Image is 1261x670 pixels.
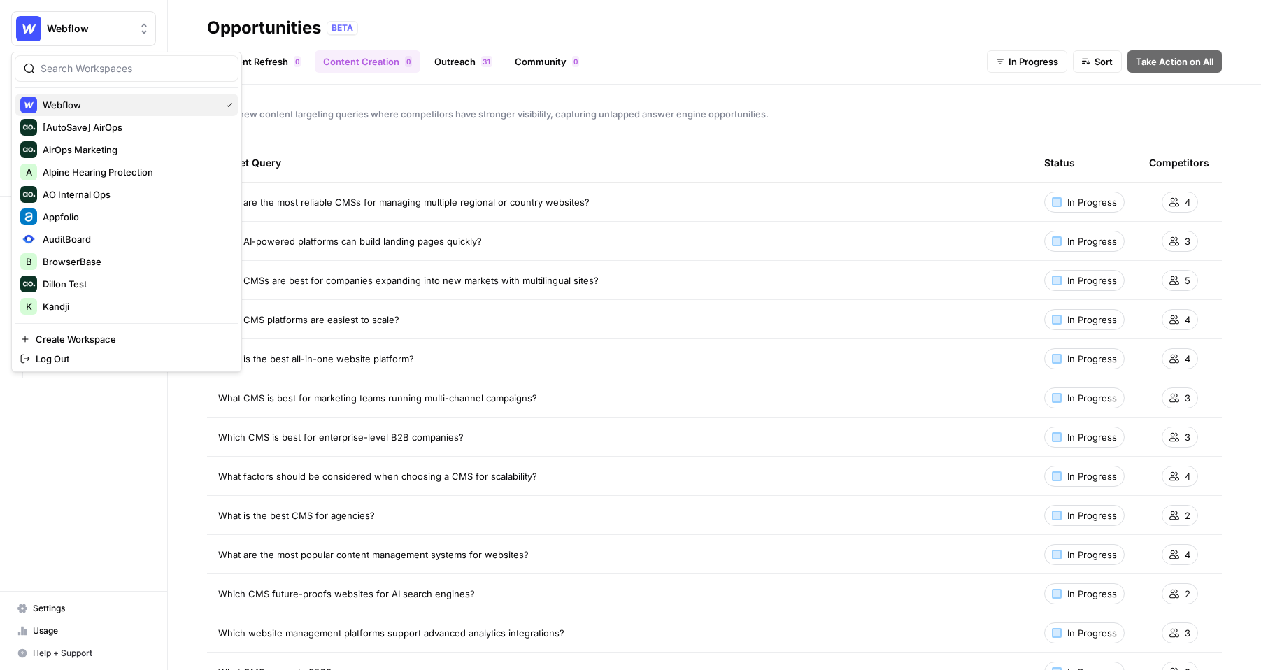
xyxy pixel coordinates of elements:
button: Help + Support [11,642,156,664]
span: In Progress [1067,273,1117,287]
span: 4 [1185,195,1190,209]
div: BETA [327,21,358,35]
span: Alpine Hearing Protection [43,165,227,179]
img: AuditBoard Logo [20,231,37,248]
span: In Progress [1067,469,1117,483]
span: 3 [1185,391,1190,405]
span: 3 [1185,626,1190,640]
span: In Progress [1067,391,1117,405]
span: What is the best CMS for agencies? [218,508,375,522]
span: What is the best all-in-one website platform? [218,352,414,366]
span: Dillon Test [43,277,227,291]
span: Sort [1095,55,1113,69]
a: Settings [11,597,156,620]
span: What factors should be considered when choosing a CMS for scalability? [218,469,537,483]
span: What CMS is best for marketing teams running multi-channel campaigns? [218,391,537,405]
span: 0 [295,56,299,67]
img: AO Internal Ops Logo [20,186,37,203]
span: In Progress [1067,587,1117,601]
span: Create new content targeting queries where competitors have stronger visibility, capturing untapp... [207,107,1222,121]
img: Webflow Logo [20,97,37,113]
img: Webflow Logo [16,16,41,41]
span: 4 [1185,469,1190,483]
span: What CMS platforms are easiest to scale? [218,313,399,327]
span: In Progress [1067,548,1117,562]
span: In Progress [1067,234,1117,248]
span: What CMSs are best for companies expanding into new markets with multilingual sites? [218,273,599,287]
img: AirOps Marketing Logo [20,141,37,158]
input: Search Workspaces [41,62,229,76]
span: Log Out [36,352,227,366]
span: In Progress [1067,195,1117,209]
span: Webflow [43,98,215,112]
span: What are the most reliable CMSs for managing multiple regional or country websites? [218,195,590,209]
a: Content Creation0 [315,50,420,73]
span: [AutoSave] AirOps [43,120,227,134]
span: BrowserBase [43,255,227,269]
img: Appfolio Logo [20,208,37,225]
div: Workspace: Webflow [11,52,242,372]
span: 3 [1185,234,1190,248]
div: Competitors [1149,143,1209,182]
a: Log Out [15,349,238,369]
span: Take Action on All [1136,55,1213,69]
img: [AutoSave] AirOps Logo [20,119,37,136]
span: B [26,255,32,269]
span: 0 [573,56,578,67]
span: 1 [487,56,491,67]
span: In Progress [1067,313,1117,327]
a: Usage [11,620,156,642]
span: 4 [1185,352,1190,366]
span: 4 [1185,548,1190,562]
span: Which CMS future-proofs websites for AI search engines? [218,587,475,601]
div: 0 [405,56,412,67]
span: 0 [406,56,411,67]
span: 3 [483,56,487,67]
span: 3 [1185,430,1190,444]
img: Dillon Test Logo [20,276,37,292]
a: Outreach31 [426,50,501,73]
a: Create Workspace [15,329,238,349]
span: 4 [1185,313,1190,327]
span: Settings [33,602,150,615]
button: In Progress [987,50,1067,73]
span: What are the most popular content management systems for websites? [218,548,529,562]
span: K [26,299,32,313]
div: Status [1044,143,1075,182]
span: Which website management platforms support advanced analytics integrations? [218,626,564,640]
span: Which CMS is best for enterprise-level B2B companies? [218,430,464,444]
button: Take Action on All [1127,50,1222,73]
button: Workspace: Webflow [11,11,156,46]
span: In Progress [1067,352,1117,366]
span: Create Workspace [36,332,227,346]
span: In Progress [1067,508,1117,522]
div: 0 [572,56,579,67]
span: Appfolio [43,210,227,224]
a: Community0 [506,50,587,73]
span: AO Internal Ops [43,187,227,201]
div: Target Query [218,143,1022,182]
span: AirOps Marketing [43,143,227,157]
span: Webflow [47,22,131,36]
span: 5 [1185,273,1190,287]
a: Content Refresh0 [207,50,309,73]
span: Kandji [43,299,227,313]
span: 2 [1185,587,1190,601]
span: Usage [33,625,150,637]
span: In Progress [1067,430,1117,444]
span: A [26,165,32,179]
span: In Progress [1067,626,1117,640]
span: AuditBoard [43,232,227,246]
span: In Progress [1009,55,1058,69]
div: 31 [481,56,492,67]
span: Help + Support [33,647,150,660]
span: 2 [1185,508,1190,522]
div: 0 [294,56,301,67]
button: Sort [1073,50,1122,73]
span: What AI-powered platforms can build landing pages quickly? [218,234,482,248]
div: Opportunities [207,17,321,39]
